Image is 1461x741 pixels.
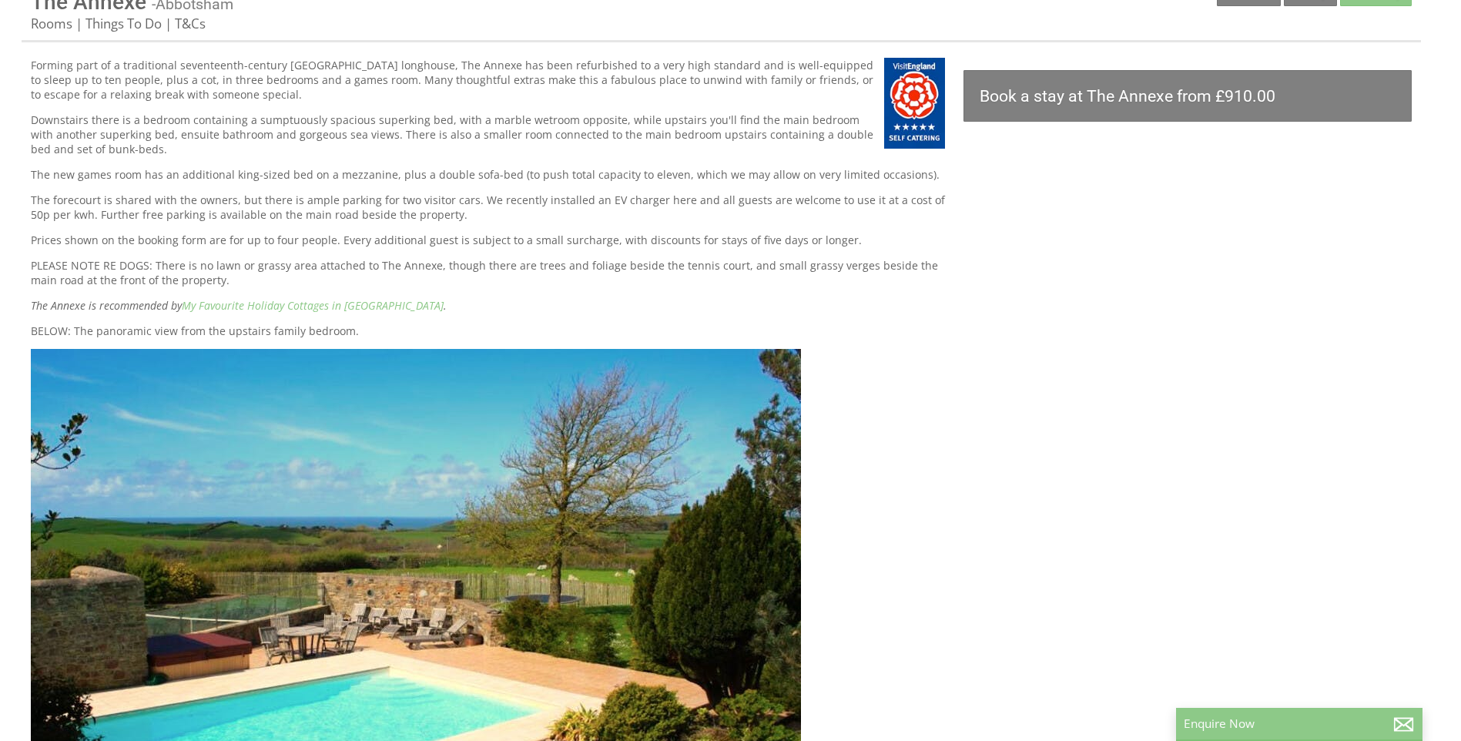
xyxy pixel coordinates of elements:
p: The new games room has an additional king-sized bed on a mezzanine, plus a double sofa-bed (to pu... [31,167,945,182]
em: The Annexe is recommended by . [31,298,447,313]
p: The forecourt is shared with the owners, but there is ample parking for two visitor cars. We rece... [31,193,945,222]
a: My Favourite Holiday Cottages in [GEOGRAPHIC_DATA] [182,298,444,313]
a: Things To Do [85,15,162,32]
p: Enquire Now [1184,716,1415,732]
p: Downstairs there is a bedroom containing a sumptuously spacious superking bed, with a marble wetr... [31,112,945,156]
img: Visit England - Self Catering - 5 Star Award [884,58,945,149]
p: PLEASE NOTE RE DOGS: There is no lawn or grassy area attached to The Annexe, though there are tre... [31,258,945,287]
p: BELOW: The panoramic view from the upstairs family bedroom. [31,324,945,338]
a: Book a stay at The Annexe from £910.00 [963,70,1412,122]
p: Prices shown on the booking form are for up to four people. Every additional guest is subject to ... [31,233,945,247]
p: Forming part of a traditional seventeenth-century [GEOGRAPHIC_DATA] longhouse, The Annexe has bee... [31,58,945,102]
a: T&Cs [175,15,206,32]
a: Rooms [31,15,72,32]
